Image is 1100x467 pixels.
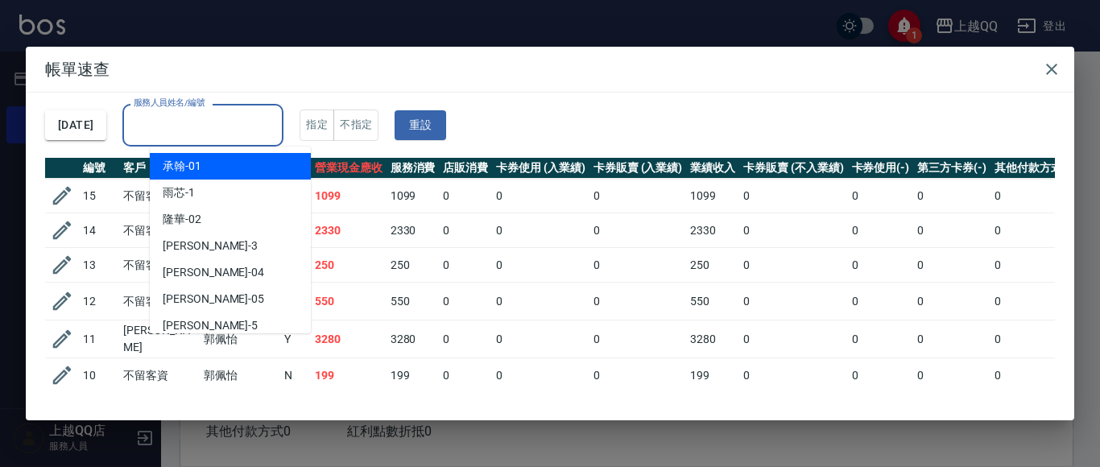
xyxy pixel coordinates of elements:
[163,184,195,201] span: 雨芯 -1
[119,283,200,320] td: 不留客資
[739,248,847,283] td: 0
[990,283,1079,320] td: 0
[913,158,990,179] th: 第三方卡券(-)
[492,179,589,213] td: 0
[686,248,739,283] td: 250
[387,213,440,248] td: 2330
[492,213,589,248] td: 0
[311,320,387,358] td: 3280
[686,158,739,179] th: 業績收入
[311,179,387,213] td: 1099
[311,213,387,248] td: 2330
[26,47,1074,92] h2: 帳單速查
[686,320,739,358] td: 3280
[387,358,440,393] td: 199
[387,320,440,358] td: 3280
[913,248,990,283] td: 0
[686,213,739,248] td: 2330
[439,158,492,179] th: 店販消費
[79,320,119,358] td: 11
[163,291,264,308] span: [PERSON_NAME] -05
[589,320,687,358] td: 0
[387,248,440,283] td: 250
[439,179,492,213] td: 0
[333,110,378,141] button: 不指定
[387,179,440,213] td: 1099
[848,213,914,248] td: 0
[280,320,311,358] td: Y
[311,358,387,393] td: 199
[589,248,687,283] td: 0
[990,158,1079,179] th: 其他付款方式(-)
[300,110,334,141] button: 指定
[739,158,847,179] th: 卡券販賣 (不入業績)
[163,158,201,175] span: 承翰 -01
[79,248,119,283] td: 13
[589,158,687,179] th: 卡券販賣 (入業績)
[280,358,311,393] td: N
[913,179,990,213] td: 0
[119,213,200,248] td: 不留客資
[79,283,119,320] td: 12
[848,158,914,179] th: 卡券使用(-)
[311,158,387,179] th: 營業現金應收
[739,179,847,213] td: 0
[848,283,914,320] td: 0
[119,320,200,358] td: [PERSON_NAME]
[311,283,387,320] td: 550
[163,317,258,334] span: [PERSON_NAME] -5
[686,358,739,393] td: 199
[848,248,914,283] td: 0
[200,320,280,358] td: 郭佩怡
[119,248,200,283] td: 不留客資
[589,358,687,393] td: 0
[79,358,119,393] td: 10
[439,283,492,320] td: 0
[492,158,589,179] th: 卡券使用 (入業績)
[848,358,914,393] td: 0
[200,358,280,393] td: 郭佩怡
[990,320,1079,358] td: 0
[990,213,1079,248] td: 0
[686,283,739,320] td: 550
[492,248,589,283] td: 0
[395,110,446,140] button: 重設
[134,97,205,109] label: 服務人員姓名/編號
[589,213,687,248] td: 0
[439,320,492,358] td: 0
[387,283,440,320] td: 550
[589,179,687,213] td: 0
[686,179,739,213] td: 1099
[492,320,589,358] td: 0
[79,158,119,179] th: 編號
[119,158,200,179] th: 客戶
[492,358,589,393] td: 0
[119,358,200,393] td: 不留客資
[311,248,387,283] td: 250
[79,179,119,213] td: 15
[589,283,687,320] td: 0
[119,179,200,213] td: 不留客資
[439,248,492,283] td: 0
[848,320,914,358] td: 0
[913,320,990,358] td: 0
[163,238,258,254] span: [PERSON_NAME] -3
[848,179,914,213] td: 0
[913,358,990,393] td: 0
[739,283,847,320] td: 0
[439,358,492,393] td: 0
[990,248,1079,283] td: 0
[45,110,106,140] button: [DATE]
[79,213,119,248] td: 14
[739,213,847,248] td: 0
[163,264,264,281] span: [PERSON_NAME] -04
[913,213,990,248] td: 0
[163,211,201,228] span: 隆華 -02
[990,358,1079,393] td: 0
[739,320,847,358] td: 0
[739,358,847,393] td: 0
[439,213,492,248] td: 0
[492,283,589,320] td: 0
[387,158,440,179] th: 服務消費
[913,283,990,320] td: 0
